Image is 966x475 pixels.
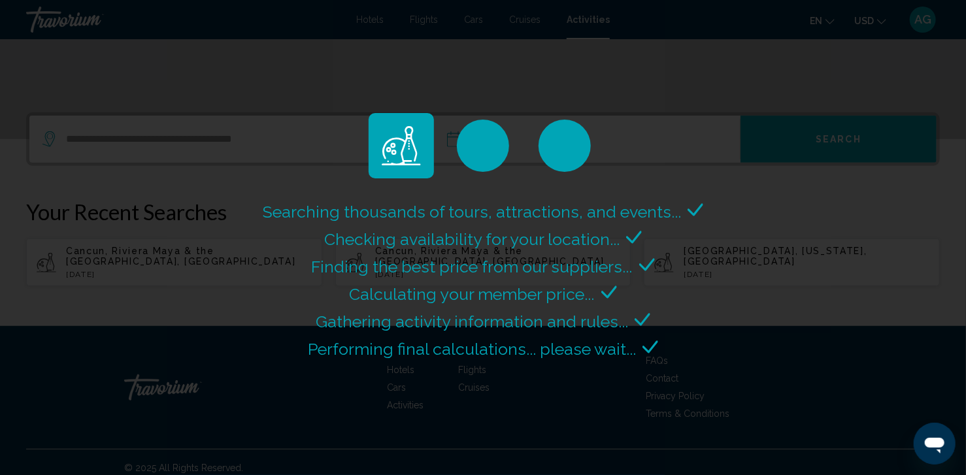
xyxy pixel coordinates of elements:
[312,257,633,276] span: Finding the best price from our suppliers...
[324,229,620,249] span: Checking availability for your location...
[914,423,956,465] iframe: Button to launch messaging window
[316,312,628,331] span: Gathering activity information and rules...
[308,339,636,359] span: Performing final calculations... please wait...
[263,202,681,221] span: Searching thousands of tours, attractions, and events...
[350,284,595,304] span: Calculating your member price...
